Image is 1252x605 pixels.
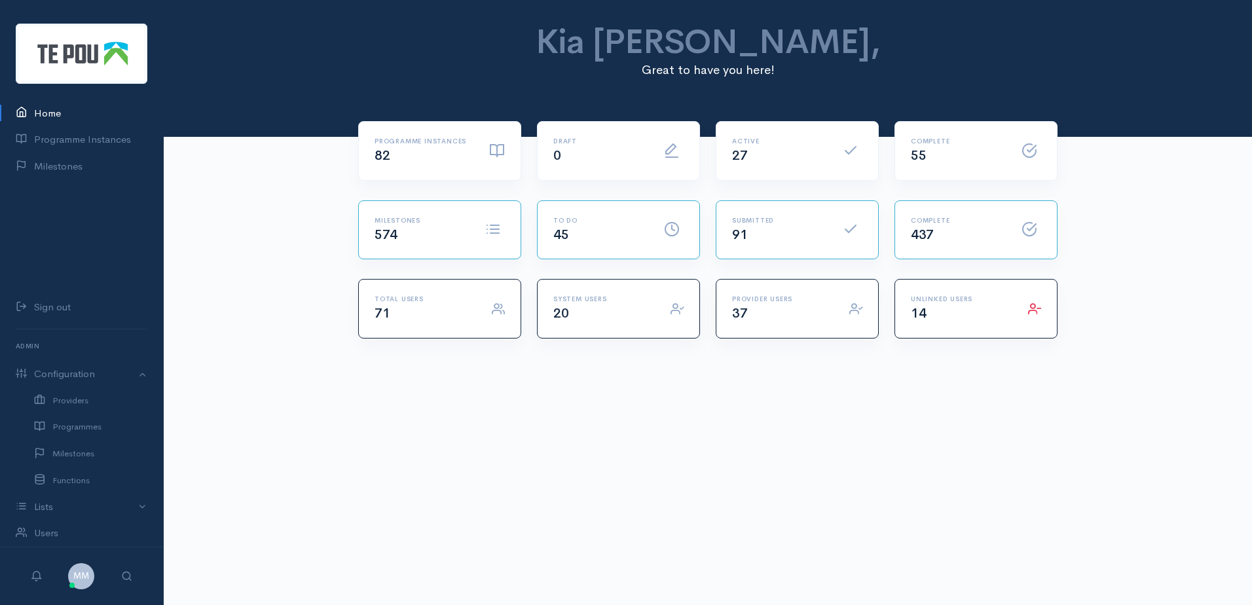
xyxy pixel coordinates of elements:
[452,24,965,61] h1: Kia [PERSON_NAME],
[68,563,94,589] span: MM
[452,61,965,79] p: Great to have you here!
[911,295,1012,302] h6: Unlinked Users
[732,295,834,302] h6: Provider Users
[375,305,390,321] span: 71
[375,295,476,302] h6: Total Users
[16,24,147,84] img: Te Pou
[553,295,655,302] h6: System Users
[911,305,926,321] span: 14
[553,305,568,321] span: 20
[68,569,94,581] a: MM
[16,337,147,355] h6: Admin
[732,305,747,321] span: 37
